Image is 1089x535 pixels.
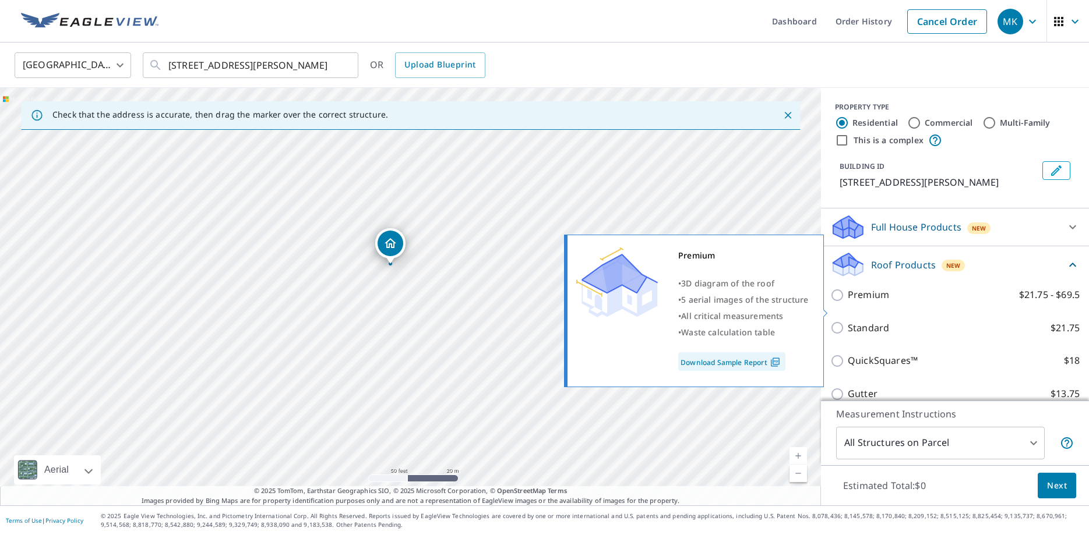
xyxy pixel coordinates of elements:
[854,134,924,146] label: This is a complex
[790,465,807,482] a: Current Level 19, Zoom Out
[168,49,334,82] input: Search by address or latitude-longitude
[681,278,774,289] span: 3D diagram of the roof
[998,9,1023,34] div: MK
[41,455,72,484] div: Aerial
[1019,288,1080,302] p: $21.75 - $69.5
[678,324,809,341] div: •
[790,447,807,465] a: Current Level 19, Zoom In
[1000,117,1051,129] label: Multi-Family
[678,292,809,308] div: •
[14,455,101,484] div: Aerial
[45,516,83,525] a: Privacy Policy
[767,357,783,367] img: Pdf Icon
[871,220,961,234] p: Full House Products
[6,517,83,524] p: |
[830,251,1080,278] div: Roof ProductsNew
[848,288,889,302] p: Premium
[840,175,1038,189] p: [STREET_ADDRESS][PERSON_NAME]
[835,102,1075,112] div: PROPERTY TYPE
[1042,161,1070,180] button: Edit building 1
[1060,436,1074,450] span: Your report will include each building or structure inside the parcel boundary. In some cases, du...
[848,387,877,401] p: Gutter
[1064,353,1080,368] p: $18
[395,52,485,78] a: Upload Blueprint
[834,473,935,498] p: Estimated Total: $0
[404,58,475,72] span: Upload Blueprint
[852,117,898,129] label: Residential
[21,13,158,30] img: EV Logo
[848,321,889,335] p: Standard
[972,224,986,233] span: New
[946,261,961,270] span: New
[678,308,809,324] div: •
[678,247,809,264] div: Premium
[370,52,485,78] div: OR
[830,213,1080,241] div: Full House ProductsNew
[375,228,406,264] div: Dropped pin, building 1, Residential property, 201 Marge Schott Way Maineville, OH 45039
[548,486,567,495] a: Terms
[681,294,808,305] span: 5 aerial images of the structure
[925,117,973,129] label: Commercial
[101,512,1083,529] p: © 2025 Eagle View Technologies, Inc. and Pictometry International Corp. All Rights Reserved. Repo...
[254,486,567,496] span: © 2025 TomTom, Earthstar Geographics SIO, © 2025 Microsoft Corporation, ©
[836,427,1045,459] div: All Structures on Parcel
[840,161,884,171] p: BUILDING ID
[848,353,918,368] p: QuickSquares™
[836,407,1074,421] p: Measurement Instructions
[6,516,42,525] a: Terms of Use
[52,109,388,120] p: Check that the address is accurate, then drag the marker over the correct structure.
[681,327,775,338] span: Waste calculation table
[1051,387,1080,401] p: $13.75
[15,49,131,82] div: [GEOGRAPHIC_DATA]
[678,275,809,292] div: •
[907,9,987,34] a: Cancel Order
[1047,479,1067,493] span: Next
[576,247,658,317] img: Premium
[681,310,783,321] span: All critical measurements
[497,486,546,495] a: OpenStreetMap
[780,108,795,123] button: Close
[1051,321,1080,335] p: $21.75
[678,352,785,371] a: Download Sample Report
[871,258,936,272] p: Roof Products
[1038,473,1076,499] button: Next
